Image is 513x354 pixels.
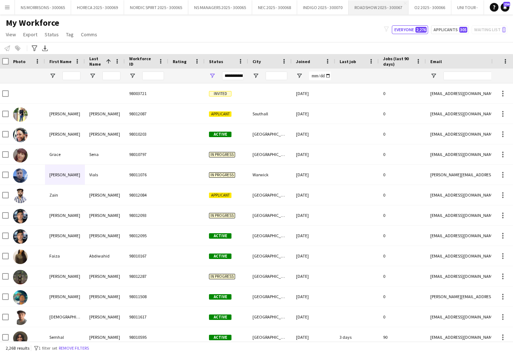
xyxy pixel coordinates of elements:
[503,2,510,7] span: 294
[13,331,28,345] img: Semhal Abebe
[6,31,16,38] span: View
[13,290,28,305] img: Mohammed Abdulla
[431,25,469,34] button: Applicants305
[209,193,231,198] span: Applicant
[125,287,168,306] div: 98011508
[248,307,292,327] div: [GEOGRAPHIC_DATA]
[125,185,168,205] div: 98012084
[45,104,85,124] div: [PERSON_NAME]
[248,327,292,347] div: [GEOGRAPHIC_DATA]
[209,233,231,239] span: Active
[85,144,125,164] div: Sena
[85,266,125,286] div: [PERSON_NAME]
[392,25,428,34] button: Everyone2,276
[85,226,125,246] div: [PERSON_NAME]
[63,30,77,39] a: Tag
[292,83,335,103] div: [DATE]
[209,314,231,320] span: Active
[248,185,292,205] div: [GEOGRAPHIC_DATA]
[45,307,85,327] div: [DEMOGRAPHIC_DATA]
[81,31,97,38] span: Comms
[89,56,103,67] span: Last Name
[253,59,261,64] span: City
[13,270,28,284] img: Muhammad Hasnain Abdul Khaliq
[13,229,28,244] img: Ali Hassan Abbas
[66,31,74,38] span: Tag
[253,73,259,79] button: Open Filter Menu
[45,165,85,185] div: [PERSON_NAME]
[41,44,49,53] app-action-btn: Export XLSX
[292,246,335,266] div: [DATE]
[379,307,426,327] div: 0
[409,0,451,15] button: O2 2025 - 300066
[292,144,335,164] div: [DATE]
[15,0,71,15] button: NS MORRISONS - 300065
[248,266,292,286] div: [GEOGRAPHIC_DATA]
[349,0,409,15] button: ROADSHOW 2025 - 300067
[292,124,335,144] div: [DATE]
[379,124,426,144] div: 0
[85,185,125,205] div: [PERSON_NAME]
[266,71,287,80] input: City Filter Input
[209,132,231,137] span: Active
[209,335,231,340] span: Active
[13,209,28,223] img: Ali Abbas
[292,226,335,246] div: [DATE]
[173,59,186,64] span: Rating
[248,287,292,306] div: [GEOGRAPHIC_DATA]
[125,124,168,144] div: 98010203
[13,189,28,203] img: Zain Abbas
[125,327,168,347] div: 98010595
[45,327,85,347] div: Semhal
[379,246,426,266] div: 0
[125,205,168,225] div: 98012093
[292,185,335,205] div: [DATE]
[45,266,85,286] div: [PERSON_NAME]
[78,30,100,39] a: Comms
[379,327,426,347] div: 90
[49,73,56,79] button: Open Filter Menu
[379,287,426,306] div: 0
[129,73,136,79] button: Open Filter Menu
[379,226,426,246] div: 0
[6,17,59,28] span: My Workforce
[85,104,125,124] div: [PERSON_NAME]
[13,59,25,64] span: Photo
[102,71,120,80] input: Last Name Filter Input
[125,165,168,185] div: 98011076
[13,107,28,122] img: Princee Narang
[85,165,125,185] div: Vials
[209,254,231,259] span: Active
[125,266,168,286] div: 98012287
[209,274,235,279] span: In progress
[188,0,252,15] button: NS MANAGERS 2025 - 300065
[292,307,335,327] div: [DATE]
[124,0,188,15] button: NORDIC SPIRIT 2025 - 300065
[45,226,85,246] div: [PERSON_NAME]
[45,144,85,164] div: Grace
[379,104,426,124] div: 0
[45,287,85,306] div: [PERSON_NAME]
[13,310,28,325] img: Muhammad Abdur-Razzaq
[292,104,335,124] div: [DATE]
[292,165,335,185] div: [DATE]
[125,307,168,327] div: 98011617
[85,307,125,327] div: [PERSON_NAME]
[125,144,168,164] div: 98010797
[209,294,231,300] span: Active
[379,266,426,286] div: 0
[430,73,437,79] button: Open Filter Menu
[49,59,71,64] span: First Name
[209,152,235,157] span: In progress
[248,246,292,266] div: [GEOGRAPHIC_DATA]
[292,287,335,306] div: [DATE]
[85,287,125,306] div: [PERSON_NAME]
[209,91,231,96] span: Invited
[45,124,85,144] div: [PERSON_NAME]
[45,31,59,38] span: Status
[379,144,426,164] div: 0
[125,83,168,103] div: 98003721
[292,266,335,286] div: [DATE]
[57,344,90,352] button: Remove filters
[142,71,164,80] input: Workforce ID Filter Input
